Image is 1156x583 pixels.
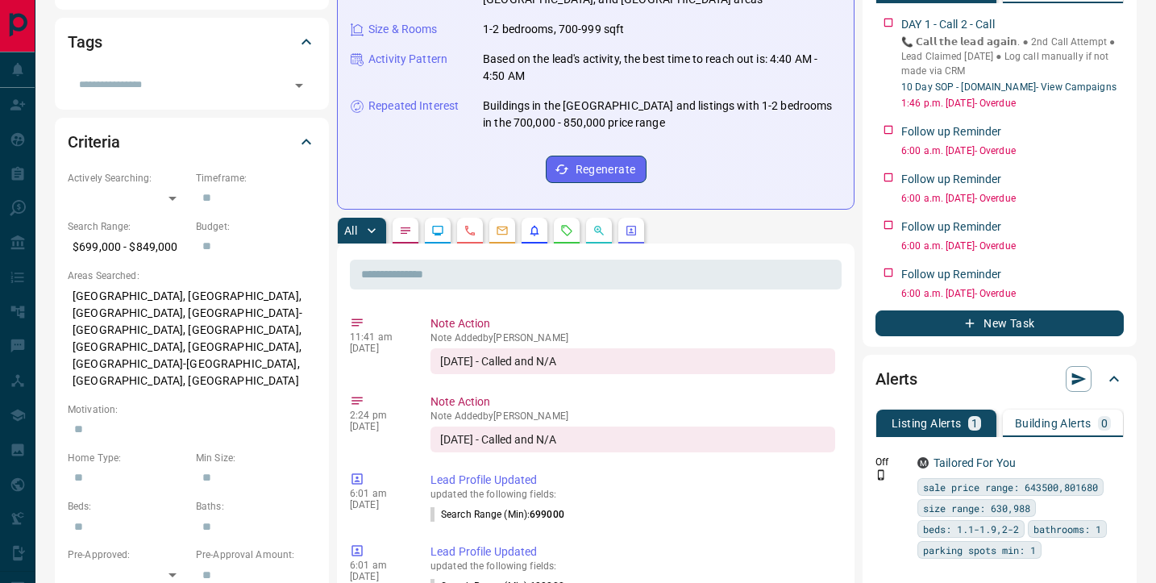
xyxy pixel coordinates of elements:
p: Budget: [196,219,316,234]
div: [DATE] - Called and N/A [430,348,835,374]
button: Regenerate [546,156,647,183]
p: 1-2 bedrooms, 700-999 sqft [483,21,624,38]
p: Areas Searched: [68,269,316,283]
p: updated the following fields: [430,560,835,572]
p: Baths: [196,499,316,514]
p: [DATE] [350,343,406,354]
h2: Criteria [68,129,120,155]
span: parking spots min: 1 [923,542,1036,558]
button: New Task [875,310,1124,336]
p: Buildings in the [GEOGRAPHIC_DATA] and listings with 1-2 bedrooms in the 700,000 - 850,000 price ... [483,98,841,131]
p: [GEOGRAPHIC_DATA], [GEOGRAPHIC_DATA], [GEOGRAPHIC_DATA], [GEOGRAPHIC_DATA]-[GEOGRAPHIC_DATA], [GE... [68,283,316,394]
p: 1 [971,418,978,429]
div: Tags [68,23,316,61]
p: Lead Profile Updated [430,543,835,560]
p: Motivation: [68,402,316,417]
p: Follow up Reminder [901,219,1001,235]
svg: Requests [560,224,573,237]
p: Listing Alerts [892,418,962,429]
span: beds: 1.1-1.9,2-2 [923,521,1019,537]
p: Size & Rooms [368,21,438,38]
h2: Tags [68,29,102,55]
div: Criteria [68,123,316,161]
p: [DATE] [350,499,406,510]
p: 6:01 am [350,488,406,499]
p: 6:01 am [350,560,406,571]
p: Note Action [430,394,835,410]
p: 6:00 a.m. [DATE] - Overdue [901,286,1124,301]
p: Based on the lead's activity, the best time to reach out is: 4:40 AM - 4:50 AM [483,51,841,85]
div: mrloft.ca [917,457,929,468]
a: 10 Day SOP - [DOMAIN_NAME]- View Campaigns [901,81,1116,93]
p: All [344,225,357,236]
p: [DATE] [350,571,406,582]
p: Note Action [430,315,835,332]
div: [DATE] - Called and N/A [430,427,835,452]
span: 699000 [530,509,564,520]
p: updated the following fields: [430,489,835,500]
p: Min Size: [196,451,316,465]
p: 1:46 p.m. [DATE] - Overdue [901,96,1124,110]
svg: Emails [496,224,509,237]
p: 11:41 am [350,331,406,343]
svg: Agent Actions [625,224,638,237]
span: bathrooms: 1 [1033,521,1101,537]
p: 6:00 a.m. [DATE] - Overdue [901,239,1124,253]
span: size range: 630,988 [923,500,1030,516]
p: Lead Profile Updated [430,472,835,489]
h2: Alerts [875,366,917,392]
p: [DATE] [350,421,406,432]
p: Repeated Interest [368,98,459,115]
p: Home Type: [68,451,188,465]
span: sale price range: 643500,801680 [923,479,1098,495]
svg: Calls [464,224,476,237]
p: 📞 𝗖𝗮𝗹𝗹 𝘁𝗵𝗲 𝗹𝗲𝗮𝗱 𝗮𝗴𝗮𝗶𝗻. ● 2nd Call Attempt ● Lead Claimed [DATE] ‎● Log call manually if not made ... [901,35,1124,78]
p: Follow up Reminder [901,266,1001,283]
svg: Opportunities [593,224,605,237]
svg: Lead Browsing Activity [431,224,444,237]
div: Alerts [875,360,1124,398]
p: Follow up Reminder [901,171,1001,188]
p: Follow up Reminder [901,123,1001,140]
p: Pre-Approval Amount: [196,548,316,562]
a: Tailored For You [934,456,1016,469]
p: Beds: [68,499,188,514]
svg: Push Notification Only [875,469,887,481]
p: Note Added by [PERSON_NAME] [430,410,835,422]
p: 6:00 a.m. [DATE] - Overdue [901,191,1124,206]
svg: Listing Alerts [528,224,541,237]
p: Off [875,455,908,469]
p: DAY 1 - Call 2 - Call [901,16,995,33]
p: Search Range: [68,219,188,234]
p: Search Range (Min) : [430,507,564,522]
p: Timeframe: [196,171,316,185]
p: 0 [1101,418,1108,429]
p: 2:24 pm [350,410,406,421]
button: Open [288,74,310,97]
p: $699,000 - $849,000 [68,234,188,260]
p: 6:00 a.m. [DATE] - Overdue [901,144,1124,158]
p: Actively Searching: [68,171,188,185]
p: Activity Pattern [368,51,447,68]
svg: Notes [399,224,412,237]
p: Note Added by [PERSON_NAME] [430,332,835,344]
p: Pre-Approved: [68,548,188,562]
p: Building Alerts [1015,418,1092,429]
